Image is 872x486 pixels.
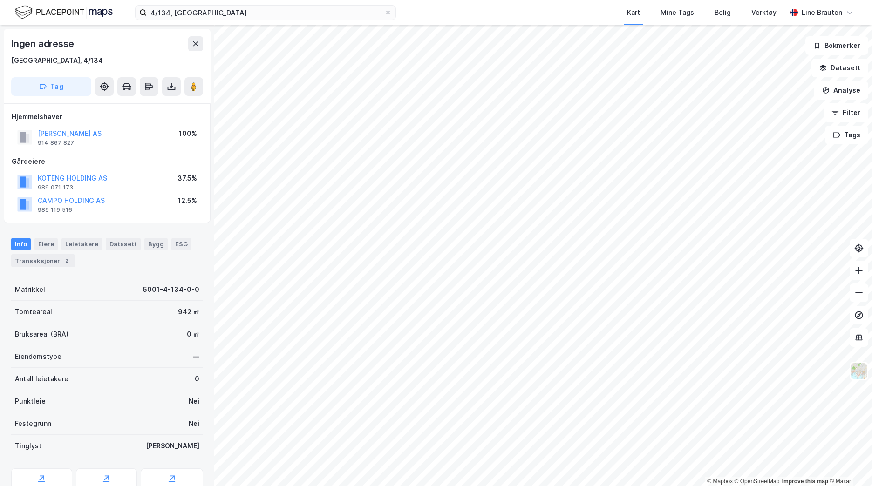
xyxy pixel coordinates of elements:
div: Matrikkel [15,284,45,295]
div: Gårdeiere [12,156,203,167]
img: logo.f888ab2527a4732fd821a326f86c7f29.svg [15,4,113,20]
div: Antall leietakere [15,373,68,385]
div: Hjemmelshaver [12,111,203,122]
div: 5001-4-134-0-0 [143,284,199,295]
button: Filter [824,103,868,122]
div: Bolig [715,7,731,18]
div: Eiendomstype [15,351,61,362]
div: Eiere [34,238,58,250]
div: 989 071 173 [38,184,73,191]
div: ESG [171,238,191,250]
div: Tomteareal [15,306,52,317]
iframe: Chat Widget [825,441,872,486]
input: Søk på adresse, matrikkel, gårdeiere, leietakere eller personer [147,6,384,20]
div: Nei [189,396,199,407]
div: [PERSON_NAME] [146,440,199,452]
a: OpenStreetMap [735,478,780,485]
button: Tags [825,126,868,144]
div: Ingen adresse [11,36,75,51]
div: Transaksjoner [11,254,75,267]
div: Punktleie [15,396,46,407]
div: 100% [179,128,197,139]
div: Kart [627,7,640,18]
a: Mapbox [707,478,733,485]
div: Kontrollprogram for chat [825,441,872,486]
div: 12.5% [178,195,197,206]
div: Bygg [144,238,168,250]
div: — [193,351,199,362]
div: Line Brauten [802,7,842,18]
img: Z [850,362,868,380]
div: 37.5% [177,173,197,184]
div: 2 [62,256,71,265]
div: 0 ㎡ [187,329,199,340]
a: Improve this map [782,478,828,485]
button: Datasett [811,59,868,77]
div: Info [11,238,31,250]
div: Bruksareal (BRA) [15,329,68,340]
div: Tinglyst [15,440,41,452]
div: 942 ㎡ [178,306,199,317]
div: Verktøy [751,7,777,18]
div: 914 867 827 [38,139,74,147]
div: 989 119 516 [38,206,72,214]
div: 0 [195,373,199,385]
button: Tag [11,77,91,96]
div: Leietakere [61,238,102,250]
div: Festegrunn [15,418,51,429]
div: Mine Tags [661,7,694,18]
div: Nei [189,418,199,429]
button: Analyse [814,81,868,100]
button: Bokmerker [805,36,868,55]
div: Datasett [106,238,141,250]
div: [GEOGRAPHIC_DATA], 4/134 [11,55,103,66]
